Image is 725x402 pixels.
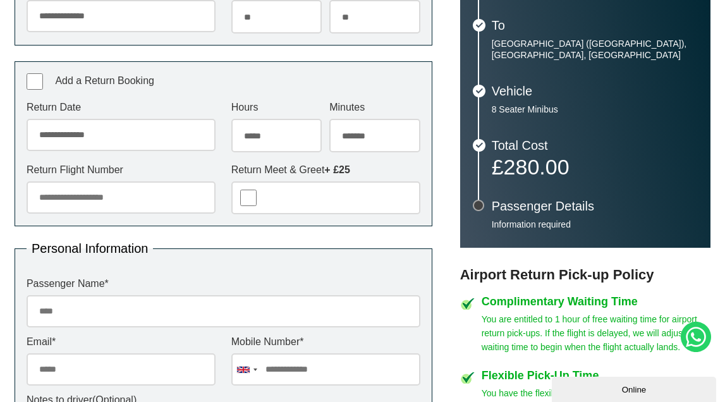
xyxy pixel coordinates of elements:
[492,200,698,212] h3: Passenger Details
[329,102,420,113] label: Minutes
[482,312,710,354] p: You are entitled to 1 hour of free waiting time for airport return pick-ups. If the flight is del...
[492,139,698,152] h3: Total Cost
[27,102,216,113] label: Return Date
[231,337,420,347] label: Mobile Number
[232,354,261,385] div: United Kingdom: +44
[324,164,350,175] strong: + £25
[492,219,698,230] p: Information required
[552,374,719,402] iframe: chat widget
[231,102,322,113] label: Hours
[27,73,43,90] input: Add a Return Booking
[27,165,216,175] label: Return Flight Number
[482,296,710,307] h4: Complimentary Waiting Time
[482,370,710,381] h4: Flexible Pick-Up Time
[55,75,154,86] span: Add a Return Booking
[492,158,698,176] p: £
[27,279,420,289] label: Passenger Name
[504,155,570,179] span: 280.00
[231,165,420,175] label: Return Meet & Greet
[460,267,710,283] h3: Airport Return Pick-up Policy
[27,337,216,347] label: Email
[492,38,698,61] p: [GEOGRAPHIC_DATA] ([GEOGRAPHIC_DATA]), [GEOGRAPHIC_DATA], [GEOGRAPHIC_DATA]
[492,104,698,115] p: 8 Seater Minibus
[27,242,154,255] legend: Personal Information
[492,19,698,32] h3: To
[492,85,698,97] h3: Vehicle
